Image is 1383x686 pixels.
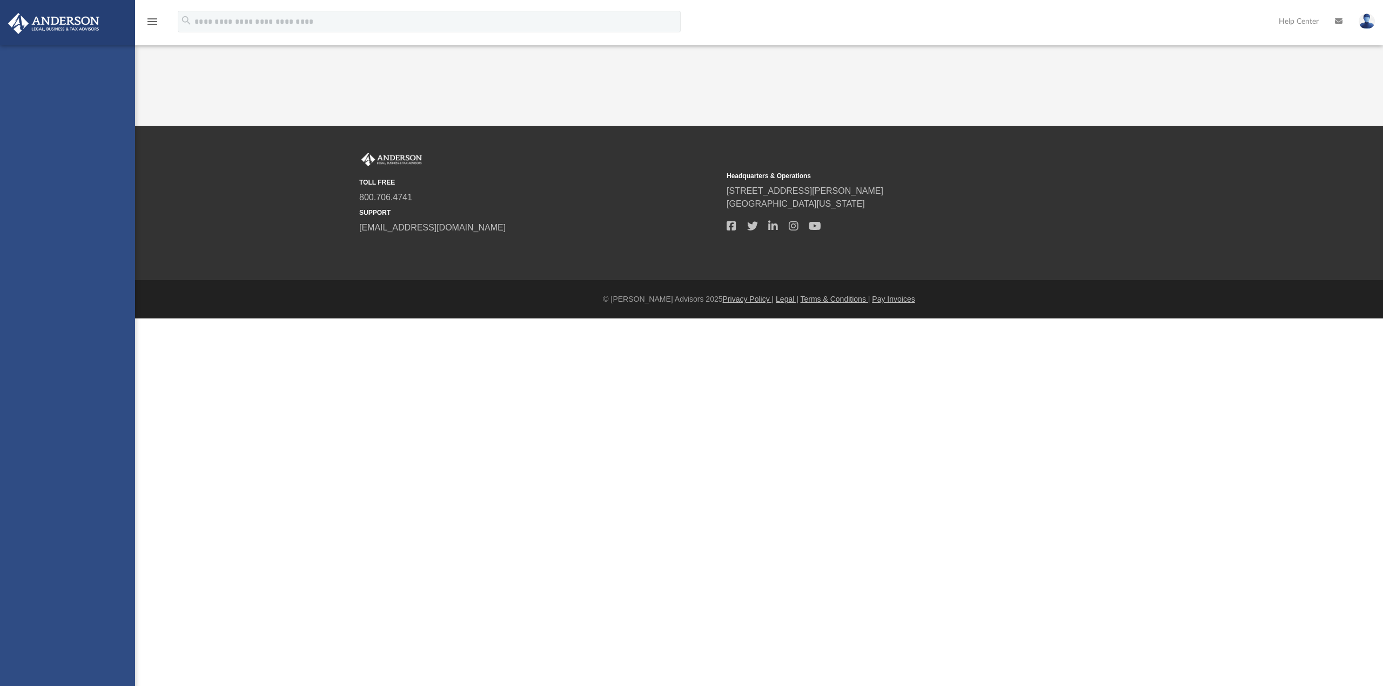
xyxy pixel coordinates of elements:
[723,295,774,303] a: Privacy Policy |
[5,13,103,34] img: Anderson Advisors Platinum Portal
[727,171,1086,181] small: Headquarters & Operations
[727,186,883,195] a: [STREET_ADDRESS][PERSON_NAME]
[359,153,424,167] img: Anderson Advisors Platinum Portal
[180,15,192,26] i: search
[135,294,1383,305] div: © [PERSON_NAME] Advisors 2025
[1359,13,1375,29] img: User Pic
[146,21,159,28] a: menu
[146,15,159,28] i: menu
[801,295,870,303] a: Terms & Conditions |
[359,193,412,202] a: 800.706.4741
[359,208,719,218] small: SUPPORT
[359,223,506,232] a: [EMAIL_ADDRESS][DOMAIN_NAME]
[872,295,915,303] a: Pay Invoices
[359,178,719,187] small: TOLL FREE
[776,295,798,303] a: Legal |
[727,199,865,208] a: [GEOGRAPHIC_DATA][US_STATE]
